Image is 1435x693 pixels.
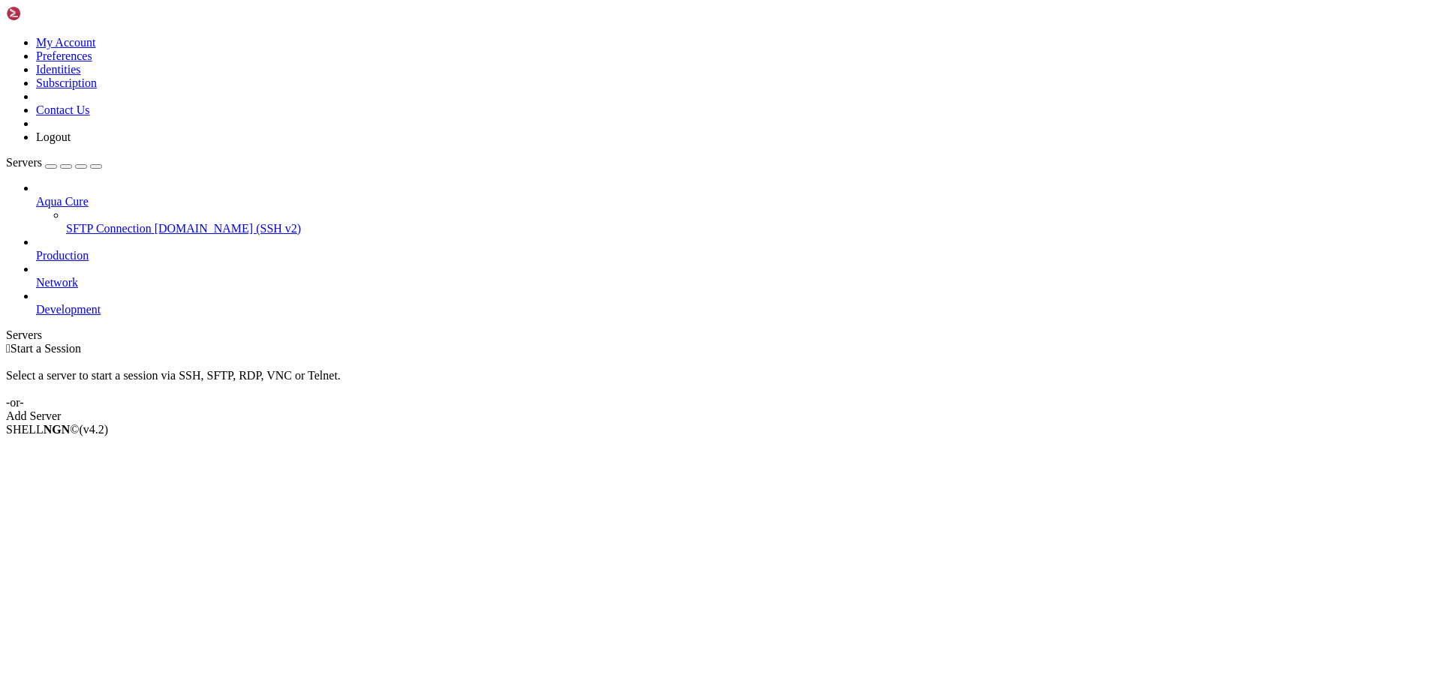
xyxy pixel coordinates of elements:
a: Identities [36,63,81,76]
div: Add Server [6,409,1429,423]
span: Start a Session [11,342,81,355]
a: Logout [36,130,71,143]
a: Aqua Cure [36,195,1429,208]
a: Preferences [36,49,92,62]
span: Servers [6,156,42,169]
a: Production [36,249,1429,262]
span:  [6,342,11,355]
a: Subscription [36,76,97,89]
li: Aqua Cure [36,181,1429,235]
img: Shellngn [6,6,92,21]
span: [DOMAIN_NAME] (SSH v2) [155,222,302,235]
a: Servers [6,156,102,169]
span: Production [36,249,89,262]
span: Development [36,303,101,316]
div: Select a server to start a session via SSH, SFTP, RDP, VNC or Telnet. -or- [6,355,1429,409]
a: Contact Us [36,103,90,116]
a: My Account [36,36,96,49]
b: NGN [44,423,71,436]
a: SFTP Connection [DOMAIN_NAME] (SSH v2) [66,222,1429,235]
a: Network [36,276,1429,289]
span: SFTP Connection [66,222,152,235]
div: Servers [6,328,1429,342]
span: Aqua Cure [36,195,89,208]
li: Development [36,289,1429,316]
span: Network [36,276,78,289]
li: SFTP Connection [DOMAIN_NAME] (SSH v2) [66,208,1429,235]
a: Development [36,303,1429,316]
span: SHELL © [6,423,108,436]
span: 4.2.0 [80,423,109,436]
li: Production [36,235,1429,262]
li: Network [36,262,1429,289]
